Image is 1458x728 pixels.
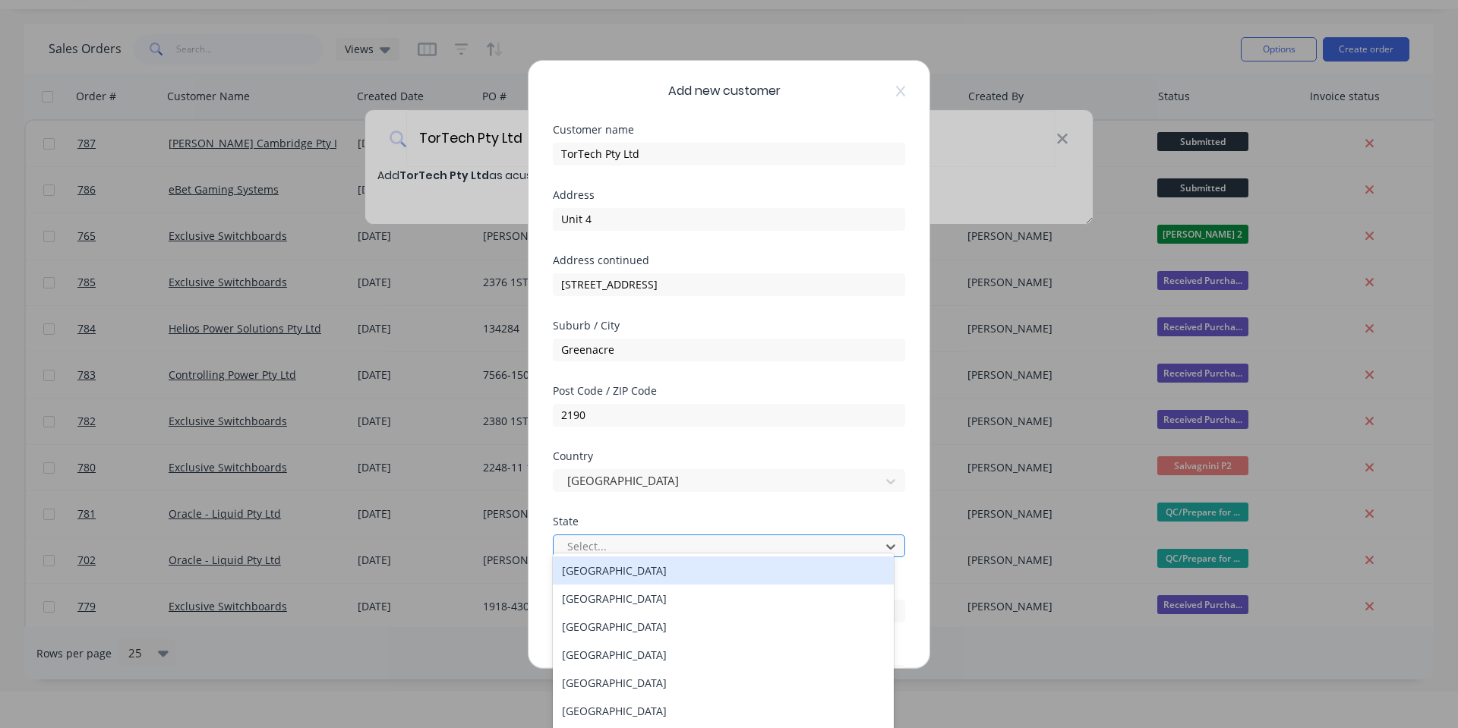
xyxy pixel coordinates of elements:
div: State [553,516,905,527]
div: Customer name [553,124,905,135]
div: Address [553,190,905,200]
div: Post Code / ZIP Code [553,386,905,396]
div: Country [553,451,905,462]
div: Suburb / City [553,320,905,331]
div: [GEOGRAPHIC_DATA] [553,556,894,585]
div: [GEOGRAPHIC_DATA] [553,669,894,697]
div: Address continued [553,255,905,266]
div: [GEOGRAPHIC_DATA] [553,613,894,641]
div: [GEOGRAPHIC_DATA] [553,641,894,669]
div: [GEOGRAPHIC_DATA] [553,585,894,613]
div: [GEOGRAPHIC_DATA] [553,697,894,725]
span: Add new customer [668,82,781,100]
